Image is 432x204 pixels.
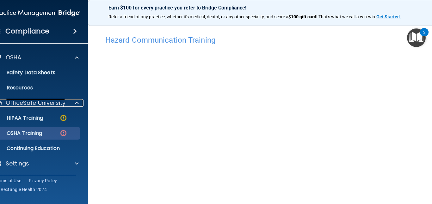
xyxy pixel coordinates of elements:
strong: $100 gift card [288,14,316,19]
span: ! That's what we call a win-win. [316,14,376,19]
span: Refer a friend at any practice, whether it's medical, dental, or any other speciality, and score a [108,14,288,19]
a: Get Started [376,14,401,19]
div: 2 [423,32,425,40]
p: OfficeSafe University [6,99,65,107]
p: Earn $100 for every practice you refer to Bridge Compliance! [108,5,425,11]
p: OSHA [6,54,22,61]
button: Open Resource Center, 2 new notifications [407,28,426,47]
strong: Get Started [376,14,400,19]
a: Privacy Policy [29,177,57,184]
img: warning-circle.0cc9ac19.png [59,114,67,122]
p: Settings [6,160,29,167]
h4: Compliance [5,27,49,36]
img: danger-circle.6113f641.png [59,129,67,137]
h4: Hazard Communication Training [105,36,428,44]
